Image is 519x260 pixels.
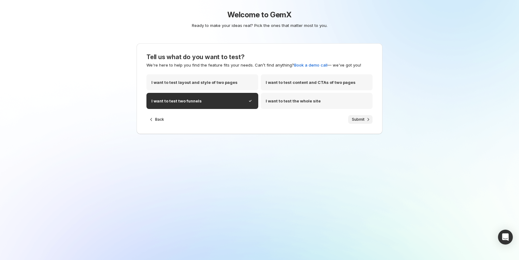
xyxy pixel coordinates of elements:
span: Back [155,117,164,122]
button: Back [146,115,168,124]
p: I want to test the whole site [266,98,321,104]
span: We're here to help you find the feature fits your needs. Can’t find anything? — we've got you! [146,63,361,67]
div: Open Intercom Messenger [498,230,513,245]
h1: Welcome to GemX [113,10,406,20]
p: I want to test two funnels [151,98,202,104]
p: I want to test content and CTAs of two pages [266,79,356,85]
p: Ready to make your ideas real? Pick the ones that matter most to you. [115,22,404,28]
a: Book a demo call [294,63,327,67]
p: I want to test layout and style of two pages [151,79,238,85]
h3: Tell us what do you want to test? [146,53,373,61]
button: Submit [348,115,373,124]
span: Submit [352,117,365,122]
